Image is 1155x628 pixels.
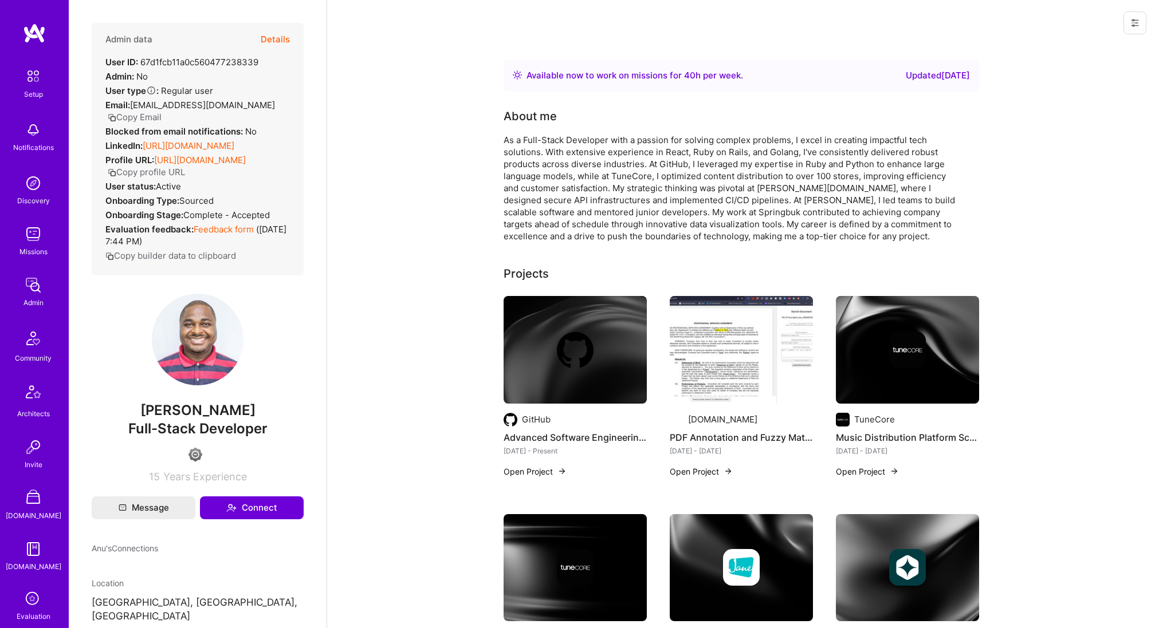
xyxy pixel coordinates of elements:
[6,560,61,572] div: [DOMAIN_NAME]
[906,69,970,82] div: Updated [DATE]
[149,471,160,483] span: 15
[179,195,214,206] span: sourced
[128,420,268,437] span: Full-Stack Developer
[889,549,926,586] img: Company logo
[513,70,522,80] img: Availability
[836,445,979,457] div: [DATE] - [DATE]
[17,195,50,207] div: Discovery
[504,465,567,477] button: Open Project
[6,509,61,522] div: [DOMAIN_NAME]
[890,467,899,476] img: arrow-right
[108,111,162,123] button: Copy Email
[527,69,743,82] div: Available now to work on missions for h per week .
[226,503,237,513] i: icon Connect
[522,413,551,425] div: GitHub
[688,413,757,425] div: [DOMAIN_NAME]
[504,430,647,445] h4: Advanced Software Engineering at GitHub
[105,34,152,45] h4: Admin data
[724,467,733,476] img: arrow-right
[105,70,148,82] div: No
[105,181,156,192] strong: User status:
[200,496,304,519] button: Connect
[183,210,270,220] span: Complete - Accepted
[854,413,895,425] div: TuneCore
[105,155,154,165] strong: Profile URL:
[836,413,850,426] img: Company logo
[105,140,143,151] strong: LinkedIn:
[670,445,813,457] div: [DATE] - [DATE]
[723,549,760,586] img: Company logo
[23,297,44,309] div: Admin
[261,23,290,56] button: Details
[105,252,114,260] i: icon Copy
[194,224,254,235] a: Feedback form
[105,71,134,82] strong: Admin:
[22,274,45,297] img: admin teamwork
[105,85,213,97] div: Regular user
[119,504,127,512] i: icon Mail
[504,296,647,404] img: cover
[504,134,962,242] div: As a Full-Stack Developer with a passion for solving complex problems, I excel in creating impact...
[92,577,304,589] div: Location
[670,413,683,426] img: Company logo
[15,352,52,364] div: Community
[105,100,130,110] strong: Email:
[22,588,44,610] i: icon SelectionTeam
[504,413,517,426] img: Company logo
[92,596,304,623] p: [GEOGRAPHIC_DATA], [GEOGRAPHIC_DATA], [GEOGRAPHIC_DATA]
[105,126,245,137] strong: Blocked from email notifications:
[22,223,45,246] img: teamwork
[836,430,979,445] h4: Music Distribution Platform Scalability
[557,549,594,586] img: Company logo
[23,23,46,44] img: logo
[557,331,594,368] img: Company logo
[188,448,202,461] img: Limited Access
[22,119,45,141] img: bell
[108,166,185,178] button: Copy profile URL
[670,514,813,622] img: cover
[22,538,45,560] img: guide book
[21,64,45,88] img: setup
[105,125,257,137] div: No
[504,108,557,125] div: About me
[889,331,926,368] img: Company logo
[152,294,243,385] img: User Avatar
[24,88,43,100] div: Setup
[504,445,647,457] div: [DATE] - Present
[504,265,549,282] div: Projects
[17,610,50,622] div: Evaluation
[92,496,195,519] button: Message
[836,465,899,477] button: Open Project
[684,70,696,81] span: 40
[670,296,813,404] img: PDF Annotation and Fuzzy Match
[105,250,236,262] button: Copy builder data to clipboard
[105,195,179,206] strong: Onboarding Type:
[105,57,138,68] strong: User ID:
[154,155,246,165] a: [URL][DOMAIN_NAME]
[19,325,47,352] img: Community
[105,56,258,68] div: 67d1fcb11a0c560477238339
[19,246,48,258] div: Missions
[836,296,979,404] img: cover
[557,467,567,476] img: arrow-right
[17,408,50,420] div: Architects
[22,487,45,509] img: A Store
[143,140,234,151] a: [URL][DOMAIN_NAME]
[105,223,290,247] div: ( [DATE] 7:44 PM )
[108,168,116,177] i: icon Copy
[92,542,158,554] span: Anu's Connections
[13,141,54,153] div: Notifications
[105,210,183,220] strong: Onboarding Stage:
[504,514,647,622] img: cover
[163,471,247,483] span: Years Experience
[92,402,304,419] span: [PERSON_NAME]
[105,85,159,96] strong: User type :
[22,172,45,195] img: discovery
[22,436,45,459] img: Invite
[19,380,47,408] img: Architects
[146,85,156,96] i: Help
[25,459,42,471] div: Invite
[130,100,275,110] span: [EMAIL_ADDRESS][DOMAIN_NAME]
[670,465,733,477] button: Open Project
[105,224,194,235] strong: Evaluation feedback:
